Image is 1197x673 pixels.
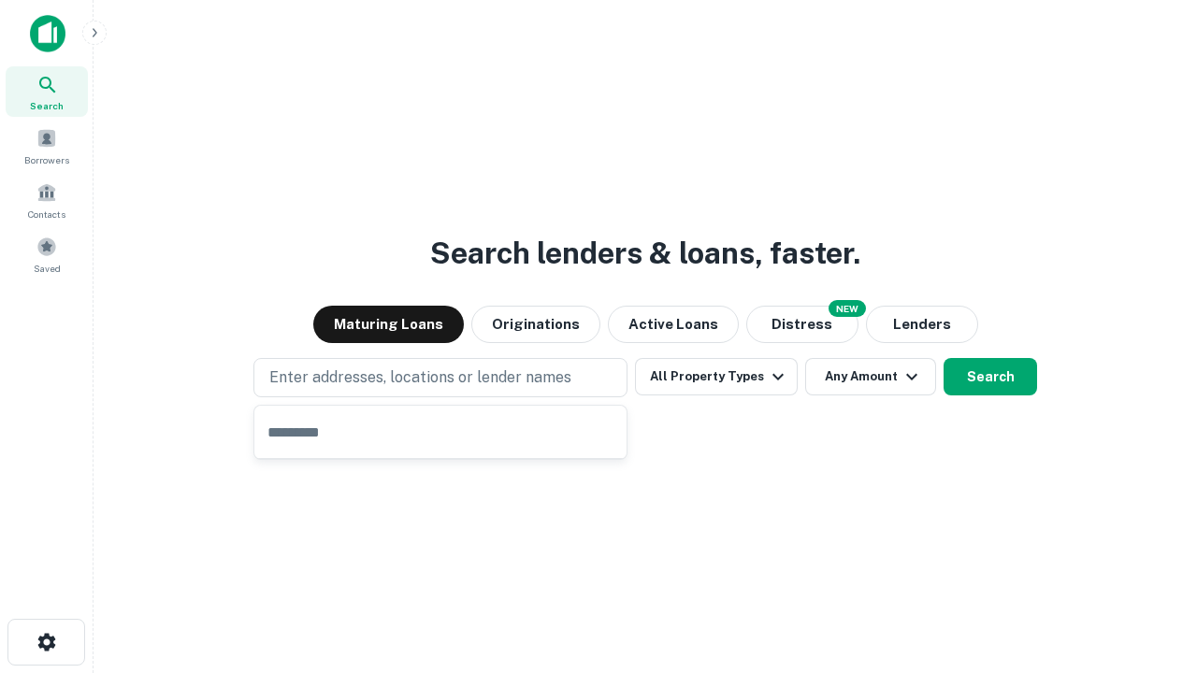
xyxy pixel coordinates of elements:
a: Search [6,66,88,117]
a: Borrowers [6,121,88,171]
p: Enter addresses, locations or lender names [269,366,571,389]
div: NEW [829,300,866,317]
button: All Property Types [635,358,798,395]
button: Originations [471,306,600,343]
span: Saved [34,261,61,276]
a: Contacts [6,175,88,225]
button: Search [944,358,1037,395]
button: Maturing Loans [313,306,464,343]
button: Active Loans [608,306,739,343]
span: Contacts [28,207,65,222]
span: Borrowers [24,152,69,167]
button: Lenders [866,306,978,343]
span: Search [30,98,64,113]
img: capitalize-icon.png [30,15,65,52]
a: Saved [6,229,88,279]
iframe: Chat Widget [1103,523,1197,613]
button: Any Amount [805,358,936,395]
button: Enter addresses, locations or lender names [253,358,627,397]
h3: Search lenders & loans, faster. [430,231,860,276]
button: Search distressed loans with lien and other non-mortgage details. [746,306,858,343]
